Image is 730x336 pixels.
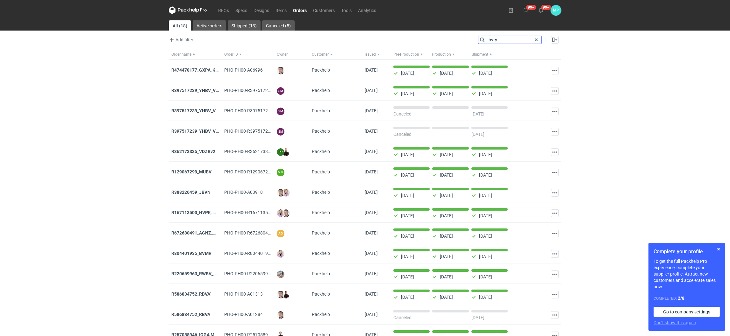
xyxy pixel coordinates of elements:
figcaption: MM [277,169,284,176]
button: Don’t show this again [654,319,696,326]
button: Actions [551,311,559,319]
span: Packhelp [312,149,330,154]
a: Canceled (5) [262,20,295,31]
a: Analytics [355,6,379,14]
img: Maciej Sikora [277,311,284,319]
button: Actions [551,270,559,278]
a: RFQs [215,6,232,14]
p: [DATE] [440,91,453,96]
a: Items [272,6,290,14]
strong: R220659963_RWBV_BFCV_ IFCW_ NEJE [171,271,252,276]
figcaption: AG [277,230,284,237]
a: R388226459_JBVN [171,190,211,195]
h1: Complete your profile [654,248,720,255]
figcaption: SM [277,87,284,95]
a: Orders [290,6,310,14]
a: R586834752_RBVA [171,312,210,317]
p: Canceled [393,315,412,320]
strong: R804401935_BVMR [171,251,211,256]
p: [DATE] [401,172,414,178]
span: 11/04/2022 [365,271,378,276]
strong: R397517239_YHBV_VNKJ_V2 [171,88,232,93]
p: To get the full Packhelp Pro experience, complete your supplier profile. Attract new customers an... [654,258,720,290]
figcaption: PP [277,148,284,156]
span: Packhelp [312,129,330,134]
figcaption: SM [277,128,284,136]
img: Klaudia Wiśniewska [277,250,284,258]
img: Klaudia Wiśniewska [282,189,290,197]
span: 11/05/2023 [365,210,378,215]
button: Actions [551,250,559,258]
p: [DATE] [401,71,414,76]
span: 28/03/2024 [365,88,378,93]
div: Martyna Paroń [551,5,561,16]
p: [DATE] [401,234,414,239]
button: Actions [551,148,559,156]
input: Search [478,36,541,44]
p: [DATE] [401,254,414,259]
p: [DATE] [440,274,453,279]
button: Actions [551,209,559,217]
span: PHO-PH00-R129067299_MUBV [224,169,287,174]
span: PHO-PH00-R220659963_RWBV_BFCV_-IFCW_-NEJE [224,271,328,276]
p: [DATE] [401,295,414,300]
a: Shipped (13) [228,20,261,31]
a: R129067299_MUBV [171,169,211,174]
span: PHO-PH00-R397517239_YHBV_VNKJ_V2 [224,88,307,93]
span: Packhelp [312,190,330,195]
a: R362173335_VDZBv2 [171,149,215,154]
p: [DATE] [401,91,414,96]
span: Packhelp [312,230,330,235]
span: 26/03/2024 [365,108,378,113]
p: [DATE] [479,193,492,198]
span: Packhelp [312,88,330,93]
a: Customers [310,6,338,14]
button: 99+ [536,5,546,15]
span: Customer [312,52,329,57]
span: Packhelp [312,291,330,297]
span: PHO-PH00-R397517239_YHBV_VNKJ_V1 [224,108,307,113]
button: Order name [169,49,222,59]
strong: R397517239_YHBV_VNKJ_V1 [171,108,232,113]
p: [DATE] [479,254,492,259]
span: 26/03/2024 [365,129,378,134]
a: Tools [338,6,355,14]
p: [DATE] [440,295,453,300]
p: [DATE] [440,213,453,218]
button: Pre-Production [391,49,431,59]
img: Maciej Sikora [277,189,284,197]
button: Actions [551,189,559,197]
button: Issued [362,49,391,59]
a: R167113500_HVPE, MBVJ, FOPZ [171,210,238,215]
p: [DATE] [471,315,484,320]
span: Packhelp [312,271,330,276]
span: Order name [171,52,191,57]
p: [DATE] [440,254,453,259]
strong: R397517239_YHBV_VNKJ [171,129,224,134]
svg: Packhelp Pro [169,6,207,14]
p: [DATE] [440,234,453,239]
span: PHO-PH00-A01313 [224,291,263,297]
span: Packhelp [312,67,330,73]
span: Packhelp [312,251,330,256]
span: PHO-PH00-R672680491_AGNZ_QSQBV1 [224,230,306,235]
strong: R672680491_AGNZ_QSQBv1 [171,230,230,235]
button: Customer [309,49,362,59]
p: [DATE] [440,152,453,157]
span: PHO-PH00-R397517239_YHBV_VNKJ [224,129,300,134]
strong: R474478177_GXPA, KCAJ, BVRY [171,66,236,73]
span: Packhelp [312,169,330,174]
span: Pre-Production [393,52,419,57]
span: 24/02/2023 [365,230,378,235]
span: Packhelp [312,312,330,317]
a: R586834752_RBVA' [171,291,211,297]
button: 99+ [521,5,531,15]
button: Shipment [470,49,510,59]
p: [DATE] [479,213,492,218]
